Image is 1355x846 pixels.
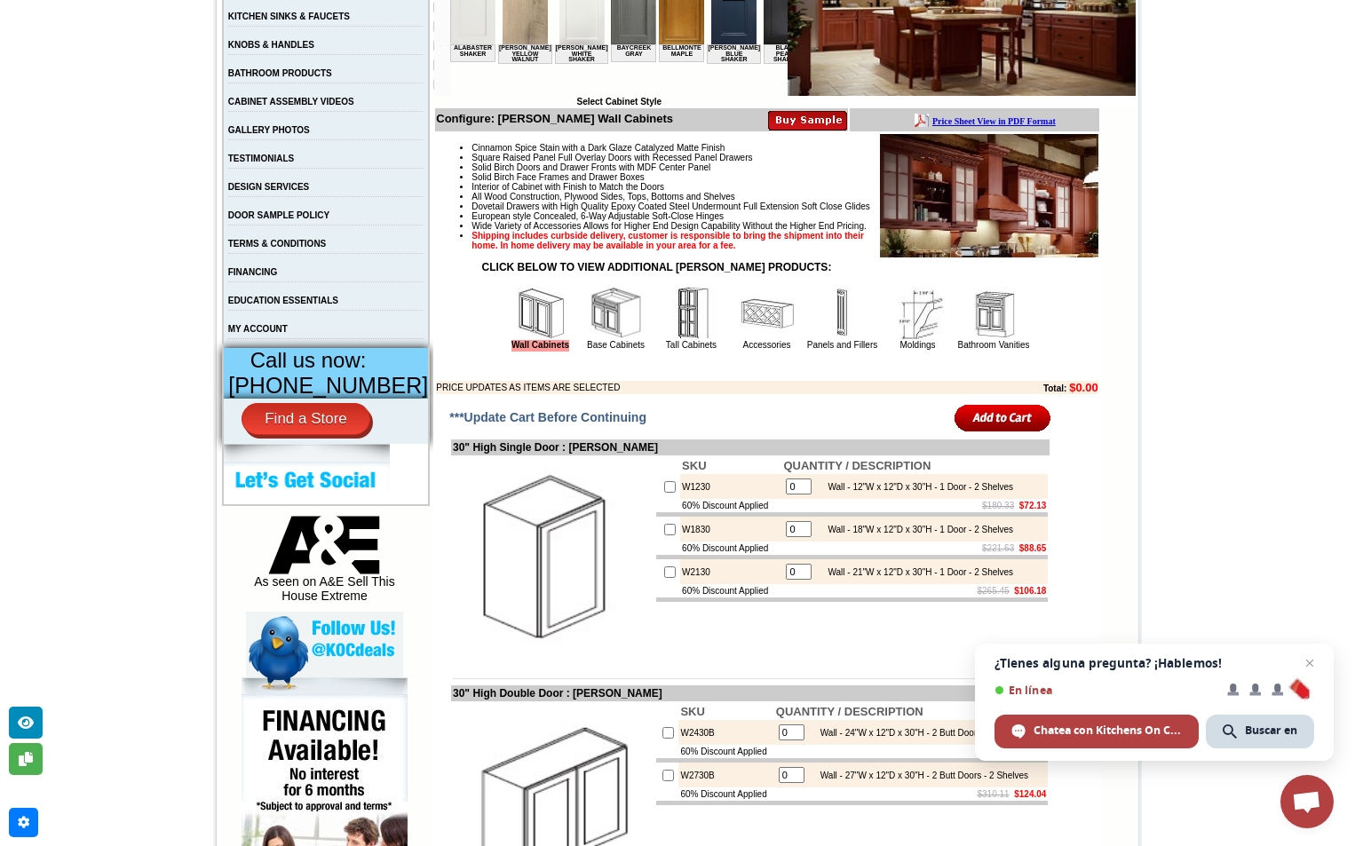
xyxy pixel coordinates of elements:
[776,705,923,718] b: QUANTITY / DESCRIPTION
[1019,501,1047,510] b: $72.13
[250,348,367,372] span: Call us now:
[587,340,645,350] a: Base Cabinets
[1280,775,1334,828] a: Chat abierto
[1043,383,1066,393] b: Total:
[812,771,1028,780] div: Wall - 27"W x 12"D x 30"H - 2 Butt Doors - 2 Shelves
[741,287,794,340] img: Accessories
[678,720,773,745] td: W2430B
[590,287,643,340] img: Base Cabinets
[680,584,781,597] td: 60% Discount Applied
[228,12,350,21] a: KITCHEN SINKS & FAUCETS
[678,745,773,758] td: 60% Discount Applied
[680,705,704,718] b: SKU
[436,381,946,394] td: PRICE UPDATES AS ITEMS ARE SELECTED
[449,410,646,424] span: ***Update Cart Before Continuing
[471,202,870,211] span: Dovetail Drawers with High Quality Epoxy Coated Steel Undermount Full Extension Soft Close Glides
[678,787,773,801] td: 60% Discount Applied
[471,231,864,250] strong: Shipping includes curbside delivery, customer is responsible to bring the shipment into their hom...
[228,68,332,78] a: BATHROOM PRODUCTS
[228,125,310,135] a: GALLERY PHOTOS
[680,559,781,584] td: W2130
[228,373,428,398] span: [PHONE_NUMBER]
[228,296,338,305] a: EDUCATION ESSENTIALS
[471,211,724,221] span: European style Concealed, 6-Way Adjustable Soft-Close Hinges
[576,97,662,107] b: Select Cabinet Style
[451,685,1050,701] td: 30" High Double Door : [PERSON_NAME]
[228,210,329,220] a: DOOR SAMPLE POLICY
[228,97,354,107] a: CABINET ASSEMBLY VIDEOS
[246,516,403,612] div: As seen on A&E Sell This House Extreme
[819,567,1013,577] div: Wall - 21"W x 12"D x 30"H - 1 Door - 2 Shelves
[783,459,931,472] b: QUANTITY / DESCRIPTION
[1014,789,1046,799] b: $124.04
[471,221,866,231] span: Wide Variety of Accessories Allows for Higher End Design Capability Without the Higher End Pricing.
[1014,586,1046,596] b: $106.18
[3,4,17,19] img: pdf.png
[807,340,877,350] a: Panels and Fillers
[228,324,288,334] a: MY ACCOUNT
[1034,723,1182,739] span: Chatea con Kitchens On Clearance
[228,182,310,192] a: DESIGN SERVICES
[955,403,1051,432] input: Add to Cart
[816,287,869,340] img: Panels and Fillers
[1019,543,1047,553] b: $88.65
[471,153,752,162] span: Square Raised Panel Full Overlay Doors with Recessed Panel Drawers
[682,459,706,472] b: SKU
[471,172,645,182] span: Solid Birch Face Frames and Drawer Boxes
[436,112,673,125] b: Configure: [PERSON_NAME] Wall Cabinets
[958,340,1030,350] a: Bathroom Vanities
[666,340,717,350] a: Tall Cabinets
[978,586,1010,596] s: $265.45
[514,287,567,340] img: Wall Cabinets
[819,525,1013,534] div: Wall - 18"W x 12"D x 30"H - 1 Door - 2 Shelves
[1069,381,1098,394] b: $0.00
[482,261,832,273] strong: CLICK BELOW TO VIEW ADDITIONAL [PERSON_NAME] PRODUCTS:
[511,340,569,352] a: Wall Cabinets
[20,3,144,18] a: Price Sheet View in PDF Format
[453,457,653,657] img: 30'' High Single Door
[471,182,664,192] span: Interior of Cabinet with Finish to Match the Doors
[20,7,144,17] b: Price Sheet View in PDF Format
[228,239,327,249] a: TERMS & CONDITIONS
[978,789,1010,799] s: $310.11
[994,656,1314,670] span: ¿Tienes alguna pregunta? ¡Hablemos!
[228,40,314,50] a: KNOBS & HANDLES
[1206,715,1314,748] span: Buscar en
[313,81,359,100] td: Black Pearl Shaker
[228,154,294,163] a: TESTIMONIALS
[471,143,725,153] span: Cinnamon Spice Stain with a Dark Glaze Catalyzed Matte Finish
[451,439,1050,455] td: 30" High Single Door : [PERSON_NAME]
[680,474,781,499] td: W1230
[994,684,1215,697] span: En línea
[1245,723,1297,739] span: Buscar en
[743,340,791,350] a: Accessories
[678,763,773,787] td: W2730B
[680,499,781,512] td: 60% Discount Applied
[982,543,1014,553] s: $221.63
[471,162,710,172] span: Solid Birch Doors and Drawer Fronts with MDF Center Panel
[680,542,781,555] td: 60% Discount Applied
[899,340,935,350] a: Moldings
[228,267,278,277] a: FINANCING
[967,287,1020,340] img: Bathroom Vanities
[665,287,718,340] img: Tall Cabinets
[891,287,945,340] img: Moldings
[880,134,1098,257] img: Product Image
[819,482,1013,492] div: Wall - 12"W x 12"D x 30"H - 1 Door - 2 Shelves
[242,403,370,435] a: Find a Store
[982,501,1014,510] s: $180.33
[994,715,1199,748] span: Chatea con Kitchens On Clearance
[680,517,781,542] td: W1830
